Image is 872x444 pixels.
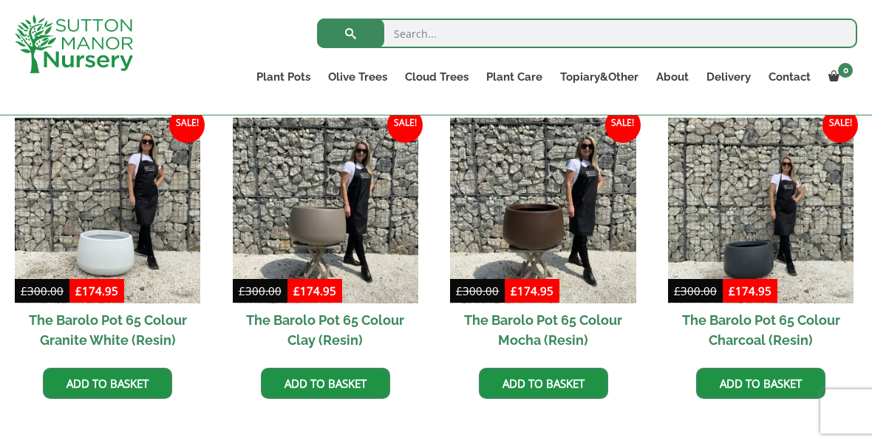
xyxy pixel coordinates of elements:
a: Add to basket: “The Barolo Pot 65 Colour Granite White (Resin)” [43,368,172,399]
h2: The Barolo Pot 65 Colour Mocha (Resin) [450,303,636,357]
bdi: 300.00 [21,283,64,298]
a: Topiary&Other [551,67,647,87]
img: The Barolo Pot 65 Colour Mocha (Resin) [450,118,636,303]
a: Delivery [698,67,760,87]
a: Add to basket: “The Barolo Pot 65 Colour Charcoal (Resin)” [696,368,825,399]
a: Add to basket: “The Barolo Pot 65 Colour Clay (Resin)” [261,368,390,399]
a: Sale! The Barolo Pot 65 Colour Clay (Resin) [233,118,418,357]
span: Sale! [605,107,641,143]
span: £ [239,283,245,298]
bdi: 174.95 [511,283,553,298]
img: logo [15,15,133,73]
a: Contact [760,67,820,87]
a: 0 [820,67,857,87]
h2: The Barolo Pot 65 Colour Granite White (Resin) [15,303,200,357]
bdi: 174.95 [75,283,118,298]
span: £ [21,283,27,298]
img: The Barolo Pot 65 Colour Clay (Resin) [233,118,418,303]
a: About [647,67,698,87]
h2: The Barolo Pot 65 Colour Clay (Resin) [233,303,418,357]
img: The Barolo Pot 65 Colour Granite White (Resin) [15,118,200,303]
span: £ [456,283,463,298]
a: Plant Care [477,67,551,87]
input: Search... [317,18,857,48]
a: Sale! The Barolo Pot 65 Colour Granite White (Resin) [15,118,200,357]
a: Olive Trees [319,67,396,87]
span: £ [293,283,300,298]
bdi: 174.95 [729,283,771,298]
bdi: 300.00 [239,283,282,298]
span: £ [75,283,82,298]
img: The Barolo Pot 65 Colour Charcoal (Resin) [668,118,854,303]
span: £ [729,283,735,298]
a: Cloud Trees [396,67,477,87]
bdi: 300.00 [674,283,717,298]
bdi: 174.95 [293,283,336,298]
span: 0 [838,63,853,78]
span: Sale! [169,107,205,143]
bdi: 300.00 [456,283,499,298]
a: Plant Pots [248,67,319,87]
a: Add to basket: “The Barolo Pot 65 Colour Mocha (Resin)” [479,368,608,399]
span: Sale! [387,107,423,143]
span: £ [674,283,681,298]
span: Sale! [822,107,858,143]
h2: The Barolo Pot 65 Colour Charcoal (Resin) [668,303,854,357]
a: Sale! The Barolo Pot 65 Colour Mocha (Resin) [450,118,636,357]
span: £ [511,283,517,298]
a: Sale! The Barolo Pot 65 Colour Charcoal (Resin) [668,118,854,357]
